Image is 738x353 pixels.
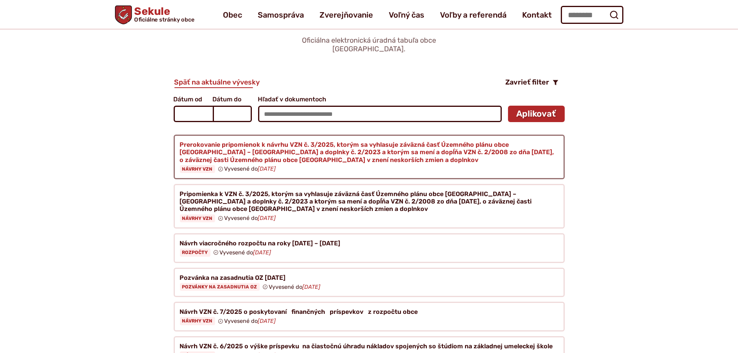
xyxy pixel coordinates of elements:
a: Voľný čas [389,4,424,26]
a: Návrh viacročného rozpočtu na roky [DATE] – [DATE] Rozpočty Vyvesené do[DATE] [174,233,565,263]
a: Samospráva [258,4,304,26]
span: Dátum do [213,96,252,103]
span: Zavrieť filter [506,78,549,87]
input: Hľadať v dokumentoch [258,106,502,122]
a: Kontakt [522,4,552,26]
span: Hľadať v dokumentoch [258,96,502,103]
a: Späť na aktuálne vývesky [174,77,261,88]
button: Zavrieť filter [499,76,565,90]
a: Návrh VZN č. 7/2025 o poskytovaní finančných príspevkov z rozpočtu obce Návrhy VZN Vyvesené do[DATE] [174,302,565,331]
a: Pripomienka k VZN č. 3/2025, ktorým sa vyhlasuje záväzná časť Územného plánu obce [GEOGRAPHIC_DAT... [174,184,565,229]
a: Pozvánka na zasadnutia OZ [DATE] Pozvánky na zasadnutia OZ Vyvesené do[DATE] [174,268,565,297]
span: Oficiálne stránky obce [134,17,194,22]
a: Zverejňovanie [320,4,373,26]
a: Logo Sekule, prejsť na domovskú stránku. [115,5,194,24]
span: Dátum od [174,96,213,103]
p: Oficiálna elektronická úradná tabuľa obce [GEOGRAPHIC_DATA]. [275,36,463,53]
a: Obec [223,4,242,26]
input: Dátum do [213,106,252,122]
button: Aplikovať [508,106,565,122]
img: Prejsť na domovskú stránku [115,5,132,24]
span: Sekule [132,6,194,23]
a: Prerokovanie pripomienok k návrhu VZN č. 3/2025, ktorým sa vyhlasuje záväzná časť Územného plánu ... [174,135,565,179]
input: Dátum od [174,106,213,122]
a: Voľby a referendá [440,4,506,26]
